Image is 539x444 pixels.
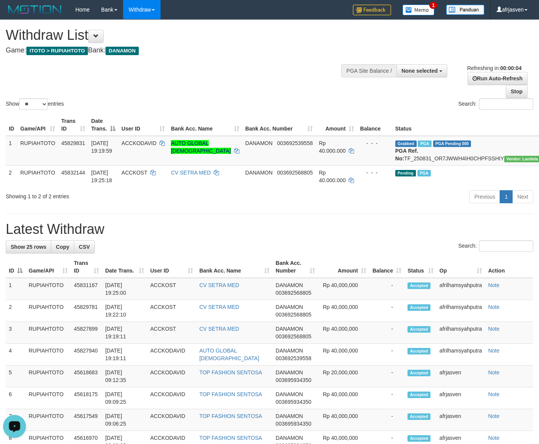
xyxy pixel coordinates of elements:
[318,366,369,387] td: Rp 20,000,000
[488,369,500,375] a: Note
[17,114,58,136] th: Game/API: activate to sort column ascending
[437,278,485,300] td: afrilhamsyahputra
[26,409,71,431] td: RUPIAHTOTO
[119,114,168,136] th: User ID: activate to sort column ascending
[369,300,404,322] td: -
[26,387,71,409] td: RUPIAHTOTO
[488,391,500,397] a: Note
[6,344,26,366] td: 4
[6,28,352,43] h1: Withdraw List
[71,278,102,300] td: 45831167
[26,300,71,322] td: RUPIAHTOTO
[6,98,64,110] label: Show entries
[6,322,26,344] td: 3
[395,148,418,162] b: PGA Ref. No:
[353,5,391,15] img: Feedback.jpg
[395,140,417,147] span: Grabbed
[273,256,318,278] th: Bank Acc. Number: activate to sort column ascending
[276,435,303,441] span: DANAMON
[17,165,58,187] td: RUPIAHTOTO
[319,140,346,154] span: Rp 40.000.000
[199,282,239,288] a: CV SETRA MED
[467,65,521,71] span: Refreshing in:
[437,387,485,409] td: afrjasven
[199,391,262,397] a: TOP FASHION SENTOSA
[357,114,392,136] th: Balance
[360,169,389,176] div: - - -
[147,322,196,344] td: ACCKOST
[102,409,147,431] td: [DATE] 09:06:25
[276,348,303,354] span: DANAMON
[458,240,533,252] label: Search:
[199,369,262,375] a: TOP FASHION SENTOSA
[102,344,147,366] td: [DATE] 19:19:11
[512,190,533,203] a: Next
[276,290,311,296] span: Copy 003692568805 to clipboard
[147,409,196,431] td: ACCKODAVID
[6,4,64,15] img: MOTION_logo.png
[71,409,102,431] td: 45617549
[171,140,231,154] a: AUTO GLOBAL [DEMOGRAPHIC_DATA]
[318,409,369,431] td: Rp 40,000,000
[74,240,95,253] a: CSV
[316,114,357,136] th: Amount: activate to sort column ascending
[488,326,500,332] a: Note
[26,344,71,366] td: RUPIAHTOTO
[102,387,147,409] td: [DATE] 09:09:25
[401,68,438,74] span: None selected
[245,170,273,176] span: DANAMON
[71,366,102,387] td: 45618683
[6,165,17,187] td: 2
[437,300,485,322] td: afrilhamsyahputra
[171,170,211,176] a: CV SETRA MED
[71,300,102,322] td: 45829781
[318,387,369,409] td: Rp 40,000,000
[71,387,102,409] td: 45618175
[6,114,17,136] th: ID
[488,413,500,419] a: Note
[479,98,533,110] input: Search:
[276,421,311,427] span: Copy 003695934350 to clipboard
[369,409,404,431] td: -
[6,409,26,431] td: 7
[276,312,311,318] span: Copy 003692568805 to clipboard
[404,256,436,278] th: Status: activate to sort column ascending
[277,170,313,176] span: Copy 003692568805 to clipboard
[506,85,528,98] a: Stop
[6,256,26,278] th: ID: activate to sort column descending
[58,114,88,136] th: Trans ID: activate to sort column ascending
[369,366,404,387] td: -
[79,244,90,250] span: CSV
[479,240,533,252] input: Search:
[102,278,147,300] td: [DATE] 19:25:00
[500,65,521,71] strong: 00:00:04
[11,244,46,250] span: Show 25 rows
[199,326,239,332] a: CV SETRA MED
[196,256,273,278] th: Bank Acc. Name: activate to sort column ascending
[6,222,533,237] h1: Latest Withdraw
[276,333,311,340] span: Copy 003692568805 to clipboard
[6,300,26,322] td: 2
[26,47,88,55] span: ITOTO > RUPIAHTOTO
[318,256,369,278] th: Amount: activate to sort column ascending
[360,139,389,147] div: - - -
[418,140,431,147] span: Marked by afrilhamsyahputra
[6,189,219,200] div: Showing 1 to 2 of 2 entries
[319,170,346,183] span: Rp 40.000.000
[488,348,500,354] a: Note
[147,344,196,366] td: ACCKODAVID
[407,348,430,354] span: Accepted
[403,5,435,15] img: Button%20Memo.svg
[437,409,485,431] td: afrjasven
[51,240,74,253] a: Copy
[318,278,369,300] td: Rp 40,000,000
[199,413,262,419] a: TOP FASHION SENTOSA
[276,326,303,332] span: DANAMON
[341,64,396,77] div: PGA Site Balance /
[369,344,404,366] td: -
[26,322,71,344] td: RUPIAHTOTO
[147,366,196,387] td: ACCKODAVID
[395,170,416,176] span: Pending
[407,435,430,442] span: Accepted
[26,278,71,300] td: RUPIAHTOTO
